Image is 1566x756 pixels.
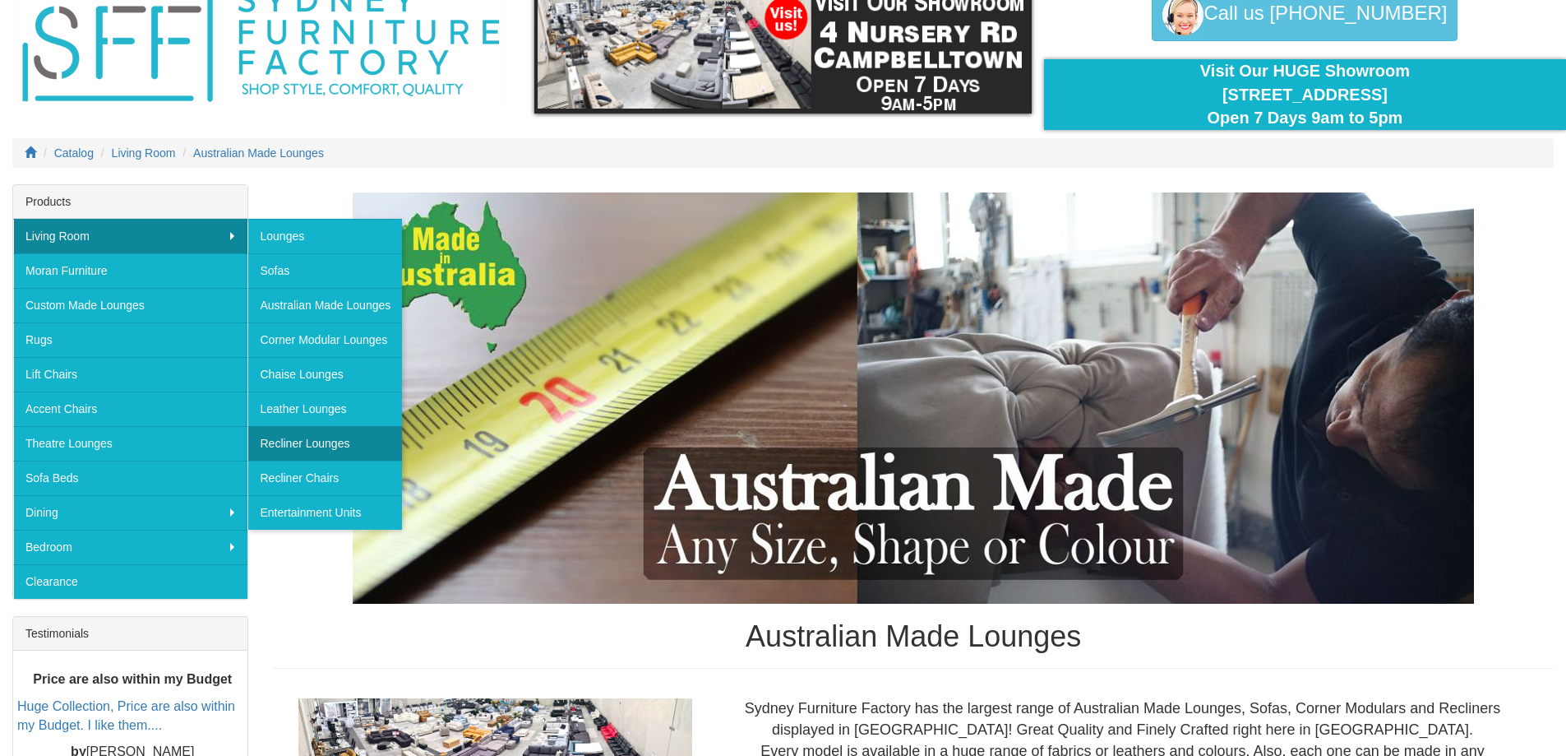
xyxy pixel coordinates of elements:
[247,461,402,495] a: Recliner Chairs
[13,392,247,426] a: Accent Chairs
[247,392,402,426] a: Leather Lounges
[247,322,402,357] a: Corner Modular Lounges
[13,357,247,392] a: Lift Chairs
[273,620,1554,653] h1: Australian Made Lounges
[17,699,235,732] a: Huge Collection, Price are also within my Budget. I like them....
[13,461,247,495] a: Sofa Beds
[353,192,1474,604] img: Australian Made Lounges
[13,530,247,564] a: Bedroom
[1056,59,1554,130] div: Visit Our HUGE Showroom [STREET_ADDRESS] Open 7 Days 9am to 5pm
[13,564,247,599] a: Clearance
[13,617,247,651] div: Testimonials
[33,672,232,686] b: Price are also within my Budget
[13,288,247,322] a: Custom Made Lounges
[13,219,247,253] a: Living Room
[13,322,247,357] a: Rugs
[13,185,247,219] div: Products
[13,426,247,461] a: Theatre Lounges
[13,253,247,288] a: Moran Furniture
[247,219,402,253] a: Lounges
[247,495,402,530] a: Entertainment Units
[13,495,247,530] a: Dining
[193,146,324,160] a: Australian Made Lounges
[112,146,176,160] a: Living Room
[247,288,402,322] a: Australian Made Lounges
[247,426,402,461] a: Recliner Lounges
[54,146,94,160] a: Catalog
[247,253,402,288] a: Sofas
[247,357,402,392] a: Chaise Lounges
